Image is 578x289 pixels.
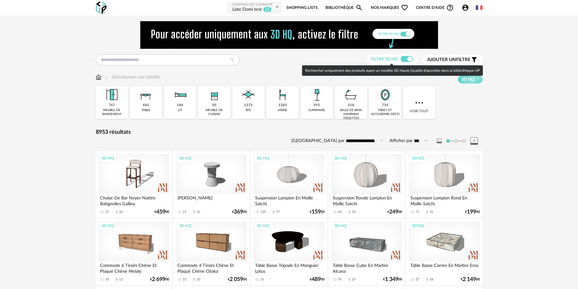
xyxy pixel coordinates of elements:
div: 218 [348,103,354,108]
div: objet et accessoire déco [371,108,399,116]
div: 593 [313,103,320,108]
div: € 00 [310,277,324,282]
div: 681 [143,103,149,108]
span: Heart Outline icon [401,4,408,11]
a: 3D HQ Table Basse Cube En Marbre Alcana 59 Download icon 29 €1 34900 [328,219,405,285]
div: Commode 6 Tiroirs Chêne Et Plaqué Chêne Melaly [99,261,169,274]
button: Ajouter unfiltre Filter icon [423,55,483,65]
div: € 00 [383,277,402,282]
a: 3D HQ Suspension Lampion En Maille Satchi 134 Download icon 79 €15900 [251,151,327,218]
img: Miroir.png [377,87,394,103]
span: 159 [312,210,321,214]
div: sol [246,108,251,112]
div: 19 [183,210,186,214]
img: Assise.png [274,87,291,103]
span: Download icon [114,277,119,282]
div: meuble de cuisine [200,108,228,116]
div: Liste Domi test [232,7,262,13]
img: Meuble%20de%20rangement.png [103,87,120,103]
div: lit [178,108,182,112]
div: 10 [196,277,200,282]
span: Help Circle Outline icon [446,4,454,11]
a: 3D HQ Suspension Ronde Lampion En Maille Satchi 69 Download icon 33 €24900 [328,151,405,218]
div: € 00 [387,210,402,214]
a: 3D HQ Table Basse Carrée En Marbre Eros 27 Download icon 18 €2 14900 [406,219,482,285]
div: [PERSON_NAME] [176,194,246,206]
div: Voir tout [403,87,435,119]
div: 1272 [244,103,253,108]
img: Literie.png [172,87,188,103]
span: Centre d'aideHelp Circle Outline icon [416,4,454,11]
div: € 00 [310,210,324,214]
div: Suspension Ronde Lampion En Maille Satchi [331,194,402,206]
a: 3D HQ Commode 4 Tiroirs Chêne Et Plaqué Chêne Otoka 23 Download icon 10 €2 05900 [173,219,249,285]
div: 3D HQ [409,154,427,162]
div: Table Basse Tripode En Manguier Lotus [254,261,324,274]
div: € 00 [228,277,247,282]
div: 3D HQ [332,222,349,230]
span: 199 [467,210,476,214]
div: 3D HQ [254,222,272,230]
span: Download icon [347,277,352,282]
div: Rechercher uniquement des produits ayant un modèle 3D Haute Qualité disponible dans la bibliothèq... [302,65,483,76]
span: Download icon [425,277,429,282]
span: 369 [234,210,243,214]
span: Download icon [271,210,276,214]
a: Shopping Lists [286,1,318,15]
div: 16 [196,210,200,214]
div: 50 [212,103,216,108]
img: Table.png [138,87,154,103]
div: 18 [429,277,433,282]
div: € 00 [465,210,480,214]
div: Table Basse Carrée En Marbre Eros [409,261,479,274]
label: Afficher par [390,138,413,144]
div: 3D HQ [176,154,194,162]
div: 3D HQ [254,154,272,162]
span: Download icon [425,210,429,214]
div: 134 [260,210,266,214]
div: 26 [119,210,123,214]
div: Sélectionner une famille [104,74,160,81]
span: 2 699 [152,277,165,282]
div: 3D HQ [99,222,117,230]
div: luminaire [308,108,325,112]
img: more.7b13dc1.svg [414,97,425,108]
div: 3D HQ [176,222,194,230]
div: assise [278,108,287,112]
img: svg+xml;base64,PHN2ZyB3aWR0aD0iMTYiIGhlaWdodD0iMTciIHZpZXdCb3g9IjAgMCAxNiAxNyIgZmlsbD0ibm9uZSIgeG... [96,74,101,81]
span: 249 [389,210,398,214]
sup: 25 [263,7,272,12]
span: Nos marques [371,1,408,15]
span: filtre [427,57,471,63]
div: € 00 [150,277,169,282]
div: 3D HQ [409,222,427,230]
div: Suspension Lampion En Maille Satchi [254,194,324,206]
span: 2 149 [463,277,476,282]
div: Chaise De Bar Noyer Nattée Batignolles Gallina [99,194,169,206]
a: 3D HQ Suspension Lampion Rond En Maille Satchi 71 Download icon 31 €19900 [406,151,482,218]
span: Download icon [192,277,196,282]
span: Download icon [114,210,119,214]
div: 33 [352,210,355,214]
img: svg+xml;base64,PHN2ZyB3aWR0aD0iMTYiIGhlaWdodD0iMTYiIHZpZXdCb3g9IjAgMCAxNiAxNiIgZmlsbD0ibm9uZSIgeG... [104,74,109,81]
div: 27 [416,277,419,282]
span: 3D HQ [461,77,474,82]
div: 28 [105,277,109,282]
div: 734 [382,103,388,108]
span: Download icon [347,210,352,214]
div: 767 [109,103,115,108]
div: € 00 [154,210,169,214]
span: 459 [156,210,165,214]
div: 3D HQ [332,154,349,162]
div: € 00 [461,277,480,282]
div: 69 [338,210,342,214]
div: 33 [260,277,264,282]
div: meuble de rangement [98,108,126,116]
div: 3D HQ [99,154,117,162]
div: Suspension Lampion Rond En Maille Satchi [409,194,479,206]
span: Filtre 3D HQ [371,57,398,61]
img: NEW%20NEW%20HQ%20NEW_V1.gif [140,21,438,49]
div: 186 [177,103,183,108]
span: Magnify icon [355,4,363,11]
a: 3D HQ Commode 6 Tiroirs Chêne Et Plaqué Chêne Melaly 28 Download icon 12 €2 69900 [96,219,172,285]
